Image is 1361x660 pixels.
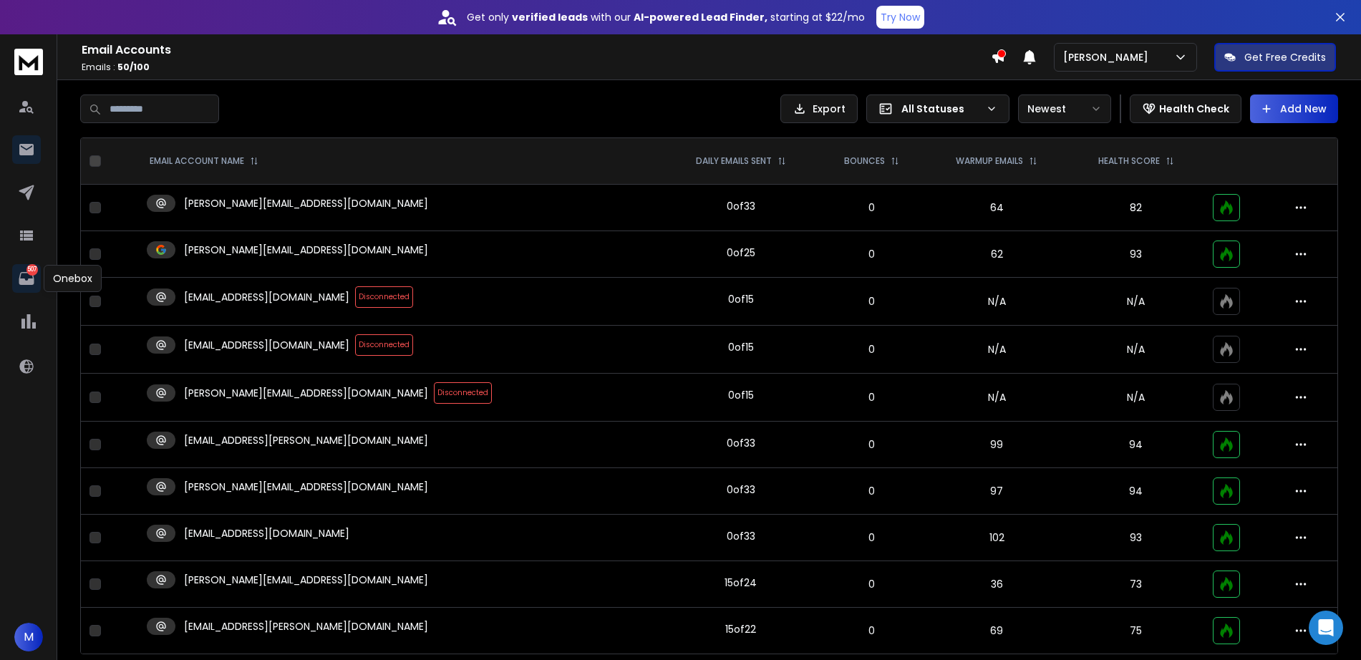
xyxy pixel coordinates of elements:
div: 0 of 33 [727,199,755,213]
a: 507 [12,264,41,293]
strong: AI-powered Lead Finder, [634,10,767,24]
div: Onebox [44,265,102,292]
span: Disconnected [434,382,492,404]
p: 0 [827,247,916,261]
div: 15 of 24 [725,576,757,590]
div: 0 of 33 [727,529,755,543]
p: N/A [1077,342,1195,356]
p: 507 [26,264,38,276]
h1: Email Accounts [82,42,991,59]
td: 69 [925,608,1068,654]
td: N/A [925,278,1068,326]
div: 0 of 33 [727,436,755,450]
p: 0 [827,342,916,356]
p: [EMAIL_ADDRESS][PERSON_NAME][DOMAIN_NAME] [184,433,428,447]
p: WARMUP EMAILS [956,155,1023,167]
button: Add New [1250,94,1338,123]
div: 0 of 15 [728,292,754,306]
span: 50 / 100 [117,61,150,73]
p: 0 [827,390,916,404]
td: 36 [925,561,1068,608]
p: 0 [827,294,916,309]
td: 93 [1068,231,1203,278]
td: 64 [925,185,1068,231]
div: 0 of 33 [727,482,755,497]
p: 0 [827,623,916,638]
p: Get only with our starting at $22/mo [467,10,865,24]
strong: verified leads [512,10,588,24]
p: [EMAIL_ADDRESS][DOMAIN_NAME] [184,338,349,352]
td: 97 [925,468,1068,515]
p: BOUNCES [844,155,885,167]
p: N/A [1077,390,1195,404]
p: [PERSON_NAME][EMAIL_ADDRESS][DOMAIN_NAME] [184,480,428,494]
div: 0 of 25 [727,246,755,260]
button: Get Free Credits [1214,43,1336,72]
button: M [14,623,43,651]
p: All Statuses [901,102,980,116]
p: Get Free Credits [1244,50,1326,64]
p: [EMAIL_ADDRESS][PERSON_NAME][DOMAIN_NAME] [184,619,428,634]
p: [PERSON_NAME][EMAIL_ADDRESS][DOMAIN_NAME] [184,386,428,400]
td: 62 [925,231,1068,278]
p: DAILY EMAILS SENT [696,155,772,167]
p: Emails : [82,62,991,73]
span: Disconnected [355,334,413,356]
div: 15 of 22 [725,622,756,636]
p: [EMAIL_ADDRESS][DOMAIN_NAME] [184,526,349,540]
p: [PERSON_NAME][EMAIL_ADDRESS][DOMAIN_NAME] [184,196,428,210]
div: 0 of 15 [728,388,754,402]
div: Open Intercom Messenger [1309,611,1343,645]
button: Try Now [876,6,924,29]
p: [PERSON_NAME] [1063,50,1154,64]
p: 0 [827,530,916,545]
button: Health Check [1130,94,1241,123]
span: Disconnected [355,286,413,308]
img: logo [14,49,43,75]
p: Health Check [1159,102,1229,116]
p: 0 [827,200,916,215]
td: 93 [1068,515,1203,561]
p: [PERSON_NAME][EMAIL_ADDRESS][DOMAIN_NAME] [184,573,428,587]
p: [PERSON_NAME][EMAIL_ADDRESS][DOMAIN_NAME] [184,243,428,257]
td: 75 [1068,608,1203,654]
td: N/A [925,326,1068,374]
p: HEALTH SCORE [1098,155,1160,167]
p: 0 [827,484,916,498]
td: N/A [925,374,1068,422]
button: Export [780,94,858,123]
p: 0 [827,437,916,452]
p: Try Now [881,10,920,24]
td: 102 [925,515,1068,561]
p: 0 [827,577,916,591]
p: N/A [1077,294,1195,309]
td: 94 [1068,468,1203,515]
td: 94 [1068,422,1203,468]
p: [EMAIL_ADDRESS][DOMAIN_NAME] [184,290,349,304]
td: 73 [1068,561,1203,608]
td: 99 [925,422,1068,468]
button: Newest [1018,94,1111,123]
div: 0 of 15 [728,340,754,354]
td: 82 [1068,185,1203,231]
div: EMAIL ACCOUNT NAME [150,155,258,167]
